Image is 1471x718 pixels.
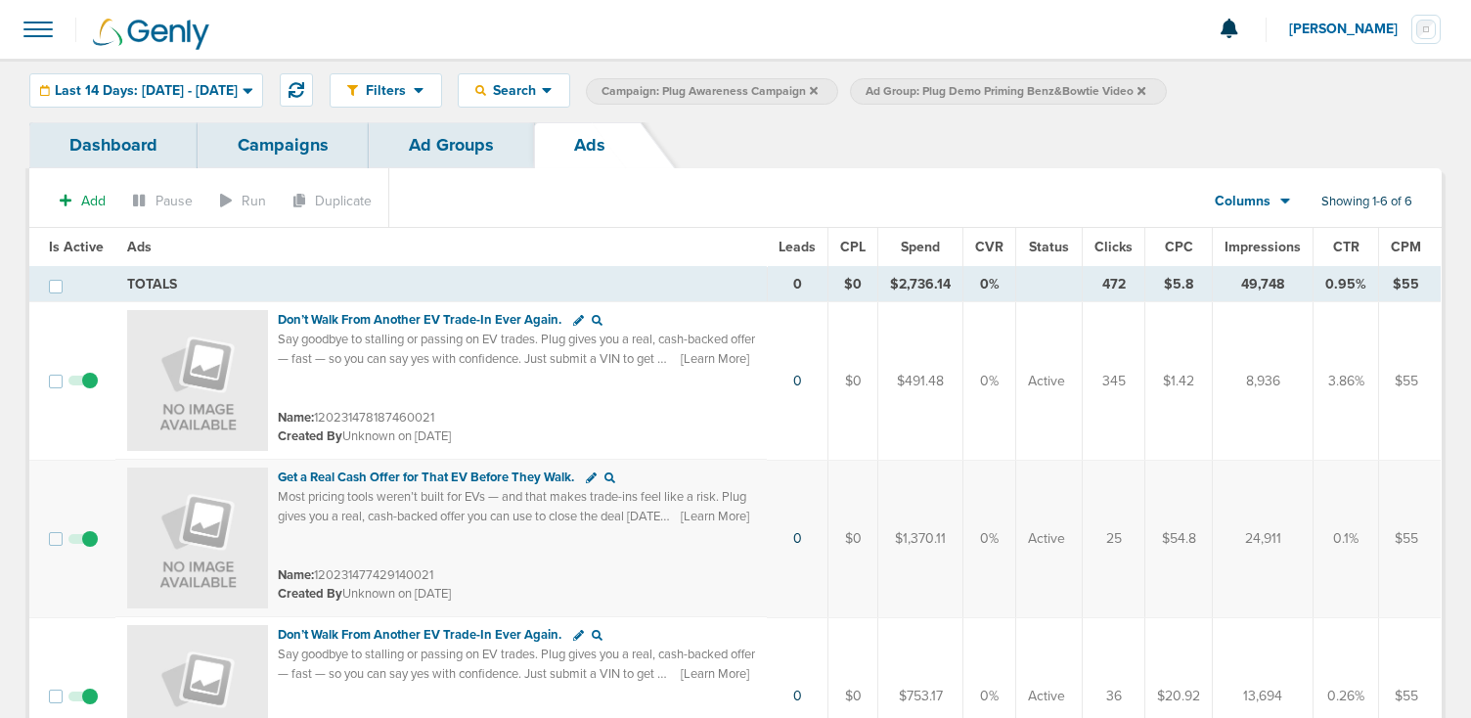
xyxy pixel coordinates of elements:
[278,489,755,581] span: Most pricing tools weren’t built for EVs — and that makes trade-ins feel like a risk. Plug gives ...
[963,267,1016,302] td: 0%
[534,122,646,168] a: Ads
[1314,460,1379,617] td: 0.1%
[1083,460,1145,617] td: 25
[828,267,878,302] td: $0
[840,239,866,255] span: CPL
[278,410,434,426] small: 120231478187460021
[1379,302,1442,461] td: $55
[278,312,561,328] span: Don’t Walk From Another EV Trade-In Ever Again.
[1213,460,1314,617] td: 24,911
[127,239,152,255] span: Ads
[278,428,342,444] span: Created By
[486,82,542,99] span: Search
[1145,267,1213,302] td: $5.8
[115,267,767,302] td: TOTALS
[1379,460,1442,617] td: $55
[878,302,963,461] td: $491.48
[278,627,561,643] span: Don’t Walk From Another EV Trade-In Ever Again.
[127,468,268,608] img: Ad image
[1391,239,1421,255] span: CPM
[1213,267,1314,302] td: 49,748
[828,302,878,461] td: $0
[1314,302,1379,461] td: 3.86%
[278,585,451,603] small: Unknown on [DATE]
[29,122,198,168] a: Dashboard
[55,84,238,98] span: Last 14 Days: [DATE] - [DATE]
[369,122,534,168] a: Ad Groups
[793,530,802,547] a: 0
[681,665,749,683] span: [Learn More]
[1028,372,1065,391] span: Active
[1321,194,1412,210] span: Showing 1-6 of 6
[1029,239,1069,255] span: Status
[793,688,802,704] a: 0
[963,302,1016,461] td: 0%
[975,239,1003,255] span: CVR
[81,193,106,209] span: Add
[681,350,749,368] span: [Learn More]
[1165,239,1193,255] span: CPC
[1225,239,1301,255] span: Impressions
[1314,267,1379,302] td: 0.95%
[1145,460,1213,617] td: $54.8
[1145,302,1213,461] td: $1.42
[1094,239,1133,255] span: Clicks
[278,567,433,583] small: 120231477429140021
[1028,687,1065,706] span: Active
[49,239,104,255] span: Is Active
[1289,22,1411,36] span: [PERSON_NAME]
[828,460,878,617] td: $0
[278,427,451,445] small: Unknown on [DATE]
[127,310,268,451] img: Ad image
[278,332,755,405] span: Say goodbye to stalling or passing on EV trades. Plug gives you a real, cash-backed offer — fast ...
[1333,239,1360,255] span: CTR
[1379,267,1442,302] td: $55
[767,267,828,302] td: 0
[278,410,314,426] span: Name:
[901,239,940,255] span: Spend
[49,187,116,215] button: Add
[602,83,818,100] span: Campaign: Plug Awareness Campaign
[278,567,314,583] span: Name:
[1215,192,1270,211] span: Columns
[878,460,963,617] td: $1,370.11
[963,460,1016,617] td: 0%
[1028,529,1065,549] span: Active
[278,586,342,602] span: Created By
[779,239,816,255] span: Leads
[358,82,414,99] span: Filters
[681,508,749,525] span: [Learn More]
[198,122,369,168] a: Campaigns
[866,83,1145,100] span: Ad Group: Plug Demo Priming Benz&Bowtie Video
[878,267,963,302] td: $2,736.14
[1213,302,1314,461] td: 8,936
[1083,302,1145,461] td: 345
[93,19,209,50] img: Genly
[1083,267,1145,302] td: 472
[278,470,574,485] span: Get a Real Cash Offer for That EV Before They Walk.
[793,373,802,389] a: 0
